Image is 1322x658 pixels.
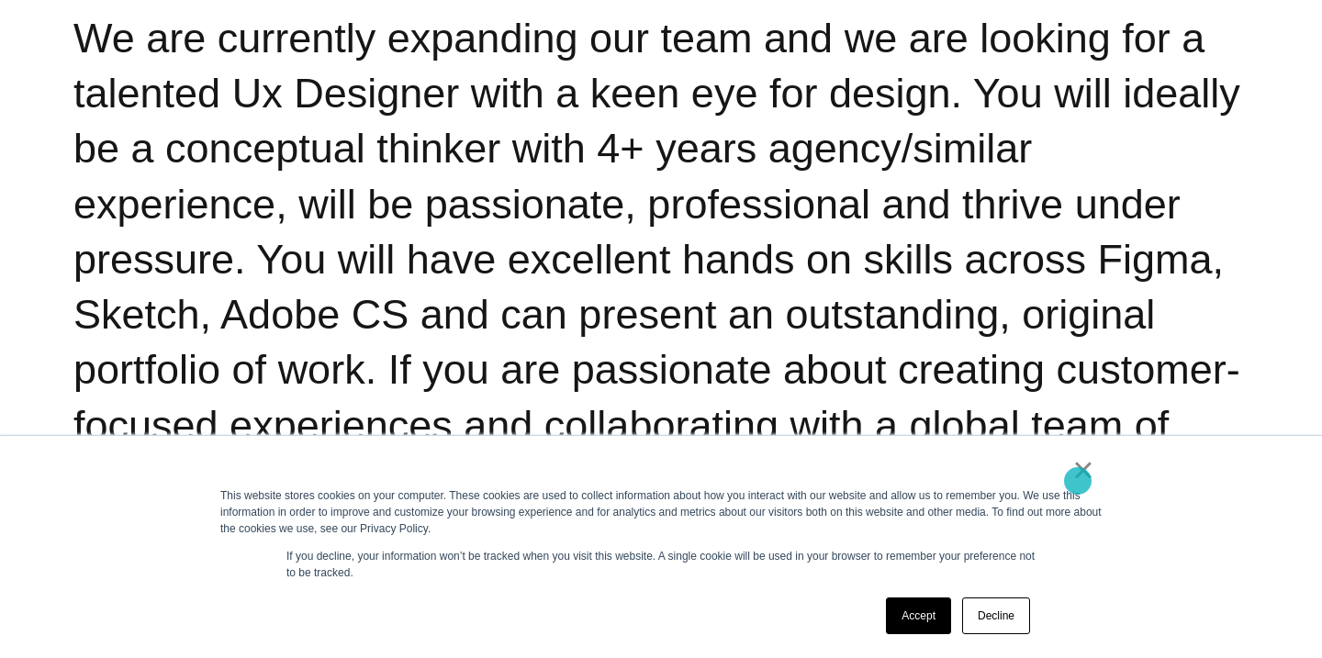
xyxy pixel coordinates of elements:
[886,597,951,634] a: Accept
[962,597,1030,634] a: Decline
[220,487,1102,537] div: This website stores cookies on your computer. These cookies are used to collect information about...
[73,11,1249,509] h2: We are currently expanding our team and we are looking for a talented Ux Designer with a keen eye...
[1072,462,1094,478] a: ×
[286,548,1036,581] p: If you decline, your information won’t be tracked when you visit this website. A single cookie wi...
